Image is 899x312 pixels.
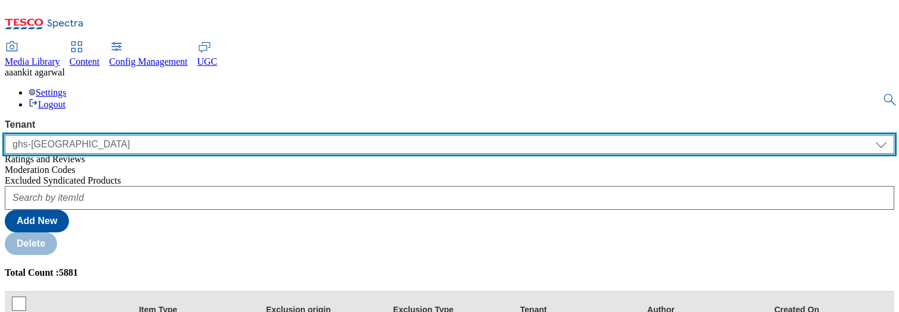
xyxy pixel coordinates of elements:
span: Content [70,56,100,67]
a: Content [70,42,100,67]
a: Settings [29,87,67,97]
span: Ratings and Reviews [5,154,85,164]
label: Tenant [5,119,894,130]
span: Config Management [109,56,188,67]
span: aa [5,67,13,77]
h4: Total Count : 5881 [5,267,894,278]
a: Config Management [109,42,188,67]
button: Delete [5,232,57,255]
span: Media Library [5,56,60,67]
a: UGC [197,42,218,67]
input: Search by itemId [5,186,894,210]
a: Logout [29,99,65,109]
span: UGC [197,56,218,67]
a: Media Library [5,42,60,67]
button: Add New [5,210,69,232]
span: Excluded Syndicated Products [5,175,121,185]
span: ankit agarwal [13,67,65,77]
span: Moderation Codes [5,165,76,175]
